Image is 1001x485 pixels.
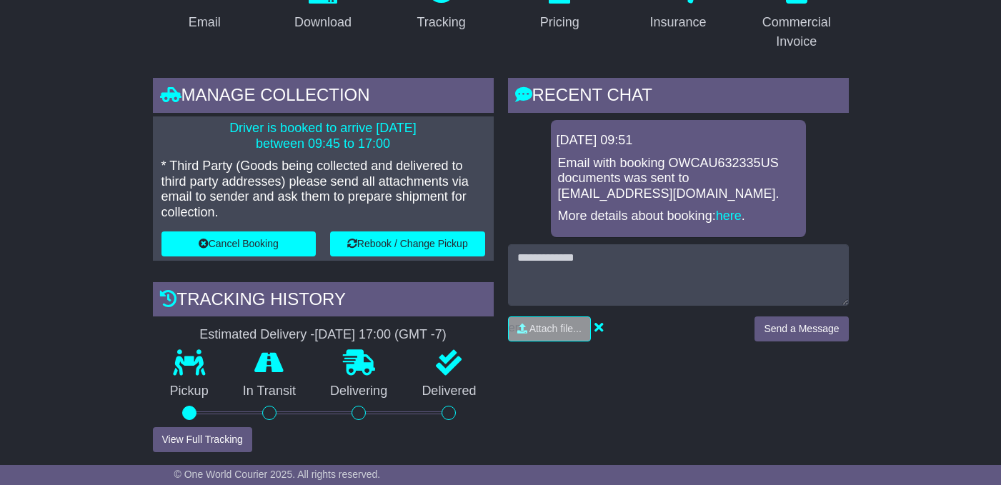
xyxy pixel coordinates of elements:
div: Estimated Delivery - [153,327,494,343]
div: Commercial Invoice [754,13,840,51]
p: Driver is booked to arrive [DATE] between 09:45 to 17:00 [161,121,485,151]
p: Delivering [313,384,404,399]
p: More details about booking: . [558,209,799,224]
p: * Third Party (Goods being collected and delivered to third party addresses) please send all atta... [161,159,485,220]
div: [DATE] 09:51 [557,133,800,149]
span: © One World Courier 2025. All rights reserved. [174,469,381,480]
button: View Full Tracking [153,427,252,452]
p: Email with booking OWCAU632335US documents was sent to [EMAIL_ADDRESS][DOMAIN_NAME]. [558,156,799,202]
a: here [716,209,742,223]
div: Insurance [649,13,706,32]
div: Download [294,13,352,32]
div: Email [189,13,221,32]
button: Rebook / Change Pickup [330,231,485,256]
div: Pricing [540,13,579,32]
button: Send a Message [755,316,848,341]
div: RECENT CHAT [508,78,849,116]
div: [DATE] 17:00 (GMT -7) [314,327,446,343]
div: Manage collection [153,78,494,116]
p: Delivered [404,384,493,399]
div: Tracking history [153,282,494,321]
div: Tracking [417,13,466,32]
p: Pickup [153,384,226,399]
p: In Transit [226,384,313,399]
button: Cancel Booking [161,231,317,256]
